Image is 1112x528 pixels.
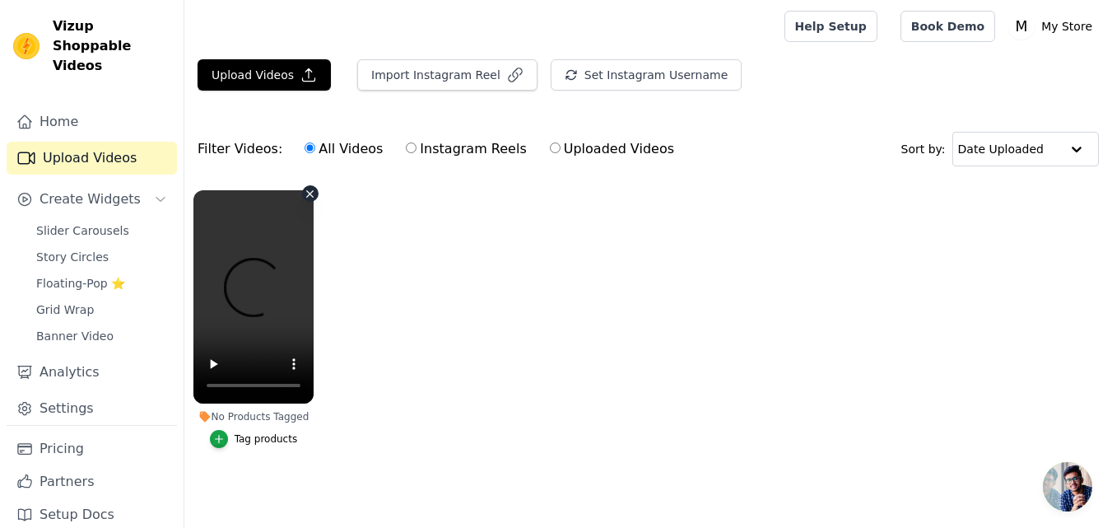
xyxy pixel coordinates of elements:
[1035,12,1099,41] p: My Store
[901,132,1100,166] div: Sort by:
[36,328,114,344] span: Banner Video
[36,222,129,239] span: Slider Carousels
[7,392,177,425] a: Settings
[198,59,331,91] button: Upload Videos
[13,33,40,59] img: Vizup
[7,356,177,389] a: Analytics
[550,143,561,153] input: Uploaded Videos
[1008,12,1099,41] button: M My Store
[36,249,109,265] span: Story Circles
[26,245,177,269] a: Story Circles
[406,143,416,153] input: Instagram Reels
[26,325,177,348] a: Banner Video
[549,138,675,160] label: Uploaded Videos
[53,16,170,76] span: Vizup Shoppable Videos
[551,59,742,91] button: Set Instagram Username
[36,275,125,292] span: Floating-Pop ⭐
[36,301,94,318] span: Grid Wrap
[405,138,527,160] label: Instagram Reels
[210,430,298,448] button: Tag products
[7,105,177,138] a: Home
[304,138,384,160] label: All Videos
[7,465,177,498] a: Partners
[7,183,177,216] button: Create Widgets
[26,272,177,295] a: Floating-Pop ⭐
[26,298,177,321] a: Grid Wrap
[198,130,683,168] div: Filter Videos:
[900,11,995,42] a: Book Demo
[235,432,298,446] div: Tag products
[40,189,141,209] span: Create Widgets
[305,143,315,153] input: All Videos
[784,11,877,42] a: Help Setup
[7,432,177,465] a: Pricing
[1016,18,1028,35] text: M
[302,185,319,202] button: Video Delete
[26,219,177,242] a: Slider Carousels
[193,410,314,423] div: No Products Tagged
[1043,462,1092,512] div: Open chat
[7,142,177,175] a: Upload Videos
[357,59,537,91] button: Import Instagram Reel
